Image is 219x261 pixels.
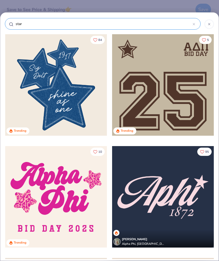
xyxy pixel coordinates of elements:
[14,129,26,133] div: Trending
[14,241,26,245] div: Trending
[98,150,102,153] span: 10
[122,242,164,246] span: Alpha Phi, [GEOGRAPHIC_DATA][US_STATE], [PERSON_NAME]
[199,36,212,44] button: Like
[197,148,212,156] button: Like
[205,150,209,153] span: 95
[90,36,105,44] button: Like
[207,39,209,42] span: 5
[90,148,105,156] button: Like
[122,237,147,241] span: [PERSON_NAME]
[98,39,102,42] span: 84
[15,21,193,27] input: Try "Alpha"
[121,129,133,133] div: Trending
